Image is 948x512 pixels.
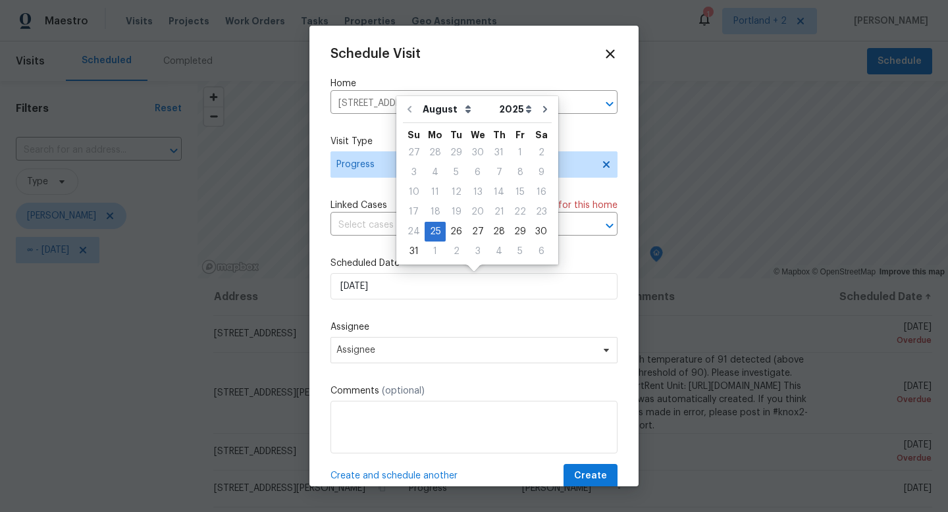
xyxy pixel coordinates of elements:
div: 16 [531,183,552,201]
div: Fri Aug 29 2025 [510,222,531,242]
div: 6 [531,242,552,261]
div: 10 [403,183,425,201]
abbr: Tuesday [450,130,462,140]
div: Mon Jul 28 2025 [425,143,446,163]
div: Sat Aug 30 2025 [531,222,552,242]
div: Sat Aug 23 2025 [531,202,552,222]
div: Tue Jul 29 2025 [446,143,467,163]
div: 13 [467,183,488,201]
abbr: Thursday [493,130,506,140]
div: Sun Aug 31 2025 [403,242,425,261]
span: (optional) [382,386,425,396]
abbr: Monday [428,130,442,140]
div: 9 [531,163,552,182]
div: Thu Aug 21 2025 [488,202,510,222]
div: 4 [425,163,446,182]
abbr: Wednesday [471,130,485,140]
button: Go to next month [535,96,555,122]
div: Fri Aug 08 2025 [510,163,531,182]
div: Mon Aug 18 2025 [425,202,446,222]
label: Assignee [330,320,618,334]
div: 27 [467,222,488,241]
div: 17 [403,203,425,221]
div: Sun Aug 03 2025 [403,163,425,182]
div: 6 [467,163,488,182]
div: Thu Aug 14 2025 [488,182,510,202]
div: Thu Jul 31 2025 [488,143,510,163]
div: 14 [488,183,510,201]
div: Mon Sep 01 2025 [425,242,446,261]
div: 29 [510,222,531,241]
div: Fri Sep 05 2025 [510,242,531,261]
div: Mon Aug 25 2025 [425,222,446,242]
div: Sun Aug 10 2025 [403,182,425,202]
button: Open [600,217,619,235]
div: 30 [531,222,552,241]
span: Schedule Visit [330,47,421,61]
div: 3 [403,163,425,182]
input: M/D/YYYY [330,273,618,299]
div: 2 [531,143,552,162]
select: Month [419,99,496,119]
div: Sat Sep 06 2025 [531,242,552,261]
div: Wed Aug 13 2025 [467,182,488,202]
button: Create [564,464,618,488]
div: 5 [446,163,467,182]
div: Fri Aug 22 2025 [510,202,531,222]
div: 15 [510,183,531,201]
div: Thu Sep 04 2025 [488,242,510,261]
span: Progress [336,158,592,171]
div: Sun Jul 27 2025 [403,143,425,163]
div: Tue Aug 05 2025 [446,163,467,182]
input: Enter in an address [330,93,581,114]
button: Open [600,95,619,113]
div: 18 [425,203,446,221]
div: Wed Aug 27 2025 [467,222,488,242]
abbr: Friday [515,130,525,140]
select: Year [496,99,535,119]
div: 1 [425,242,446,261]
abbr: Saturday [535,130,548,140]
div: 11 [425,183,446,201]
span: Close [603,47,618,61]
div: 30 [467,143,488,162]
div: Fri Aug 01 2025 [510,143,531,163]
div: 26 [446,222,467,241]
div: Tue Aug 26 2025 [446,222,467,242]
div: 4 [488,242,510,261]
div: 5 [510,242,531,261]
label: Scheduled Date [330,257,618,270]
div: Thu Aug 07 2025 [488,163,510,182]
div: Sat Aug 16 2025 [531,182,552,202]
abbr: Sunday [408,130,420,140]
div: 23 [531,203,552,221]
div: 24 [403,222,425,241]
div: 28 [425,143,446,162]
div: 31 [488,143,510,162]
div: 2 [446,242,467,261]
div: 12 [446,183,467,201]
div: 27 [403,143,425,162]
div: Tue Sep 02 2025 [446,242,467,261]
button: Go to previous month [400,96,419,122]
div: 8 [510,163,531,182]
input: Select cases [330,215,581,236]
div: 25 [425,222,446,241]
span: Linked Cases [330,199,387,212]
label: Visit Type [330,135,618,148]
div: Wed Aug 06 2025 [467,163,488,182]
div: 3 [467,242,488,261]
div: Sat Aug 09 2025 [531,163,552,182]
div: Sun Aug 17 2025 [403,202,425,222]
div: Wed Jul 30 2025 [467,143,488,163]
div: 21 [488,203,510,221]
div: Fri Aug 15 2025 [510,182,531,202]
div: Wed Aug 20 2025 [467,202,488,222]
label: Home [330,77,618,90]
div: 22 [510,203,531,221]
div: 29 [446,143,467,162]
label: Comments [330,384,618,397]
div: Mon Aug 04 2025 [425,163,446,182]
div: Wed Sep 03 2025 [467,242,488,261]
div: 1 [510,143,531,162]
